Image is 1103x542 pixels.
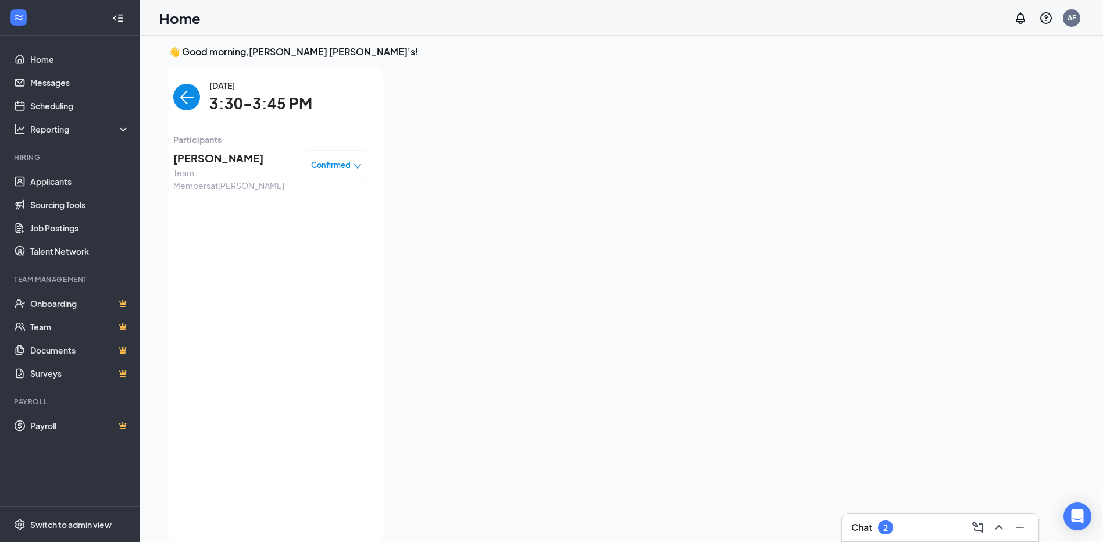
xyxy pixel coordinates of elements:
span: [PERSON_NAME] [173,150,295,166]
div: Reporting [30,123,130,135]
a: Messages [30,71,130,94]
svg: WorkstreamLogo [13,12,24,23]
div: Team Management [14,274,127,284]
span: Confirmed [311,159,351,171]
button: ComposeMessage [969,518,987,537]
svg: Notifications [1013,11,1027,25]
span: down [354,162,362,170]
button: back-button [173,84,200,110]
a: Applicants [30,170,130,193]
svg: Settings [14,519,26,530]
a: OnboardingCrown [30,292,130,315]
div: Switch to admin view [30,519,112,530]
button: ChevronUp [990,518,1008,537]
div: AF [1068,13,1076,23]
div: Open Intercom Messenger [1063,502,1091,530]
a: TeamCrown [30,315,130,338]
h3: Chat [851,521,872,534]
div: 2 [883,523,888,533]
a: Talent Network [30,240,130,263]
h1: Home [159,8,201,28]
span: Team Members at [PERSON_NAME] [173,166,295,192]
span: 3:30-3:45 PM [209,92,312,116]
a: Sourcing Tools [30,193,130,216]
div: Payroll [14,397,127,406]
a: PayrollCrown [30,414,130,437]
div: Hiring [14,152,127,162]
svg: Minimize [1013,520,1027,534]
a: DocumentsCrown [30,338,130,362]
svg: Analysis [14,123,26,135]
svg: QuestionInfo [1039,11,1053,25]
a: SurveysCrown [30,362,130,385]
svg: Collapse [112,12,124,24]
span: [DATE] [209,79,312,92]
svg: ChevronUp [992,520,1006,534]
a: Scheduling [30,94,130,117]
span: Participants [173,133,367,146]
svg: ComposeMessage [971,520,985,534]
a: Home [30,48,130,71]
button: Minimize [1011,518,1029,537]
a: Job Postings [30,216,130,240]
h3: 👋 Good morning, [PERSON_NAME] [PERSON_NAME]'s ! [169,45,1043,58]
